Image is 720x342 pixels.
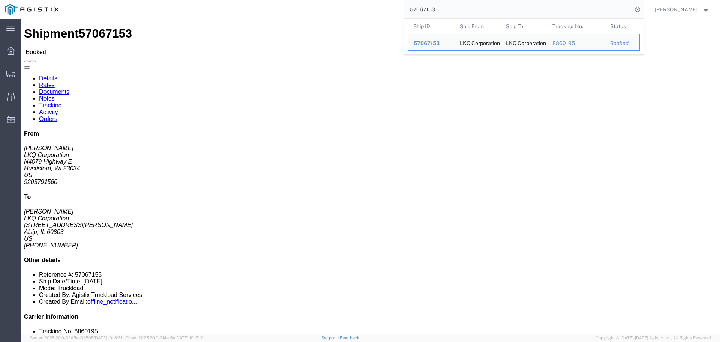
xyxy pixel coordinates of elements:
th: Ship To [501,19,547,34]
input: Search for shipment number, reference number [404,0,632,18]
iframe: FS Legacy Container [21,19,720,334]
span: [DATE] 10:17:12 [175,336,203,340]
th: Status [605,19,640,34]
th: Ship ID [408,19,454,34]
span: Server: 2025.20.0-32d5ea39505 [30,336,122,340]
img: logo [5,4,58,15]
div: 57067153 [414,39,449,47]
button: [PERSON_NAME] [654,5,710,14]
div: Booked [610,39,634,47]
a: Support [321,336,340,340]
table: Search Results [408,19,643,54]
th: Ship From [454,19,501,34]
span: Copyright © [DATE]-[DATE] Agistix Inc., All Rights Reserved [595,335,711,341]
div: LKQ Corporation [506,34,542,50]
div: LKQ Corporation [459,34,495,50]
span: Douglas Harris [655,5,697,14]
span: Client: 2025.20.0-314a16e [125,336,203,340]
div: 8860195 [552,39,600,47]
a: Feedback [340,336,359,340]
th: Tracking Nu. [547,19,605,34]
span: 57067153 [414,40,439,46]
span: [DATE] 10:18:31 [94,336,122,340]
